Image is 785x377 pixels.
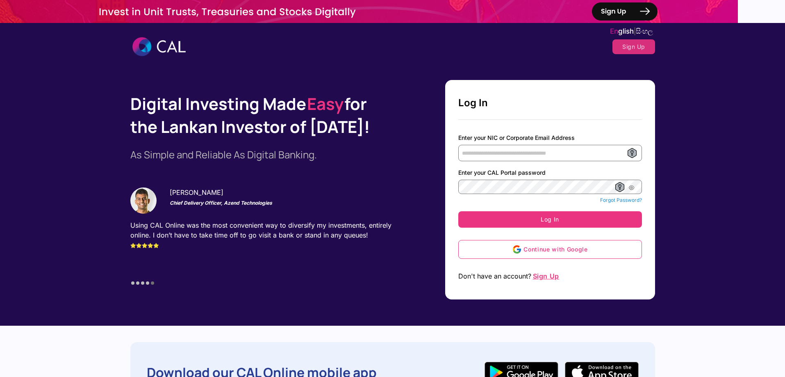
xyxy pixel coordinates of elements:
label: Enter your CAL Portal password [458,168,642,178]
a: Forgot Password? [600,197,642,203]
label: | [610,26,653,37]
strong: Chief Delivery Officer, Azend Technologies [170,200,272,206]
a: CAL Online [485,368,639,376]
span: Easy [306,92,344,115]
label: Enter your NIC or Corporate Email Address [458,133,642,143]
span: glish [618,27,634,35]
button: Sign Up [531,269,561,283]
button: password-preview [623,180,641,194]
div: Continue with Google [523,244,587,254]
span: Sign Up [532,272,560,280]
h1: Digital Investing Made for the Lankan Investor of [DATE]! [130,92,393,138]
h2: Log In [458,96,642,110]
span: හල [642,27,653,35]
div: Don't have an account? [458,269,642,283]
div: [PERSON_NAME] [170,187,366,197]
button: Continue with Google [458,240,642,259]
span: සිං [636,27,653,35]
div: Using CAL Online was the most convenient way to diversify my investments, entirely online. I don’... [130,220,393,250]
h2: As Simple and Reliable As Digital Banking. [130,148,393,161]
button: Sign Up [612,39,655,54]
button: Log In [458,211,642,228]
span: En [610,27,634,35]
